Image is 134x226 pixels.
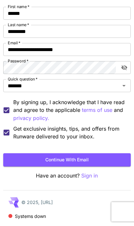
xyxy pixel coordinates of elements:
label: Password [8,58,28,64]
label: First name [8,4,29,9]
button: Open [119,81,128,90]
p: By signing up, I acknowledge that I have read and agree to the applicable and [13,98,125,122]
label: Email [8,40,20,46]
button: Sign in [81,172,98,180]
p: Systems down [15,213,46,220]
button: toggle password visibility [118,62,130,73]
p: terms of use [82,106,112,114]
label: Quick question [8,76,38,82]
span: Get exclusive insights, tips, and offers from Runware delivered to your inbox. [13,125,125,140]
p: privacy policy. [13,114,49,122]
button: By signing up, I acknowledge that I have read and agree to the applicable and privacy policy. [82,106,112,114]
p: © 2025, [URL] [21,199,53,206]
label: Last name [8,22,29,27]
p: Have an account? [3,172,130,180]
button: By signing up, I acknowledge that I have read and agree to the applicable terms of use and [13,114,49,122]
button: Continue with email [3,153,130,167]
